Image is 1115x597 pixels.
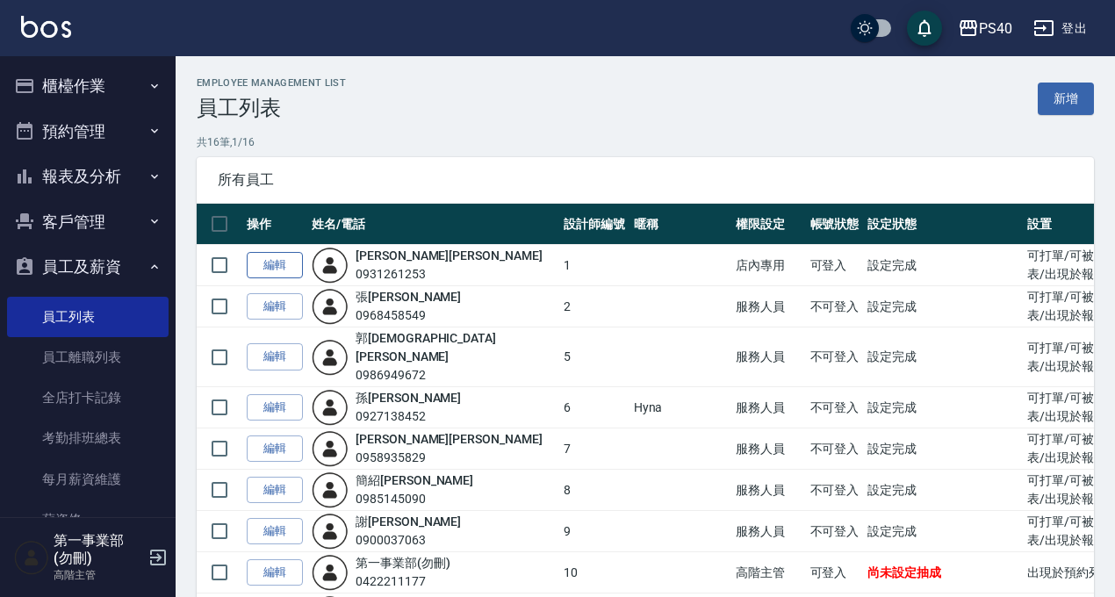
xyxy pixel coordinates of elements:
a: 謝[PERSON_NAME] [356,514,461,529]
button: 員工及薪資 [7,244,169,290]
a: 編輯 [247,477,303,504]
div: 0958935829 [356,449,543,467]
td: 不可登入 [806,387,864,428]
td: 服務人員 [731,286,806,327]
a: 簡紹[PERSON_NAME] [356,473,473,487]
td: 2 [559,286,629,327]
a: 編輯 [247,518,303,545]
td: 10 [559,552,629,593]
img: user-login-man-human-body-mobile-person-512.png [312,247,349,284]
p: 高階主管 [54,567,143,583]
td: 服務人員 [731,428,806,470]
td: 不可登入 [806,327,864,387]
td: 8 [559,470,629,511]
div: 0968458549 [356,306,461,325]
td: 不可登入 [806,511,864,552]
img: Person [14,540,49,575]
td: 設定完成 [863,245,1023,286]
a: 薪資條 [7,500,169,540]
img: user-login-man-human-body-mobile-person-512.png [312,288,349,325]
th: 操作 [242,204,307,245]
td: 服務人員 [731,511,806,552]
button: 櫃檯作業 [7,63,169,109]
td: 高階主管 [731,552,806,593]
td: 服務人員 [731,387,806,428]
td: 9 [559,511,629,552]
span: 所有員工 [218,171,1073,189]
img: user-login-man-human-body-mobile-person-512.png [312,430,349,467]
button: 報表及分析 [7,154,169,199]
div: PS40 [979,18,1012,40]
a: 考勤排班總表 [7,418,169,458]
th: 帳號狀態 [806,204,864,245]
td: 設定完成 [863,470,1023,511]
div: 0986949672 [356,366,555,385]
a: [PERSON_NAME][PERSON_NAME] [356,432,543,446]
a: 編輯 [247,559,303,586]
a: 編輯 [247,435,303,463]
button: 登出 [1026,12,1094,45]
td: 5 [559,327,629,387]
div: 0900037063 [356,531,461,550]
a: [PERSON_NAME][PERSON_NAME] [356,248,543,263]
img: user-login-man-human-body-mobile-person-512.png [312,513,349,550]
span: 尚未設定抽成 [867,565,941,579]
a: 孫[PERSON_NAME] [356,391,461,405]
th: 設計師編號 [559,204,629,245]
td: 可登入 [806,245,864,286]
a: 張[PERSON_NAME] [356,290,461,304]
button: 預約管理 [7,109,169,155]
td: 設定完成 [863,511,1023,552]
a: 編輯 [247,394,303,421]
img: user-login-man-human-body-mobile-person-512.png [312,554,349,591]
a: 編輯 [247,293,303,320]
td: 店內專用 [731,245,806,286]
a: 編輯 [247,252,303,279]
a: 每月薪資維護 [7,459,169,500]
td: 服務人員 [731,470,806,511]
td: 可登入 [806,552,864,593]
img: user-login-man-human-body-mobile-person-512.png [312,389,349,426]
img: Logo [21,16,71,38]
h2: Employee Management List [197,77,346,89]
button: 客戶管理 [7,199,169,245]
div: 0927138452 [356,407,461,426]
td: 設定完成 [863,428,1023,470]
th: 設定狀態 [863,204,1023,245]
div: 0985145090 [356,490,473,508]
td: 7 [559,428,629,470]
th: 姓名/電話 [307,204,559,245]
td: Hyna [629,387,731,428]
button: save [907,11,942,46]
img: user-login-man-human-body-mobile-person-512.png [312,339,349,376]
th: 暱稱 [629,204,731,245]
td: 不可登入 [806,470,864,511]
td: 服務人員 [731,327,806,387]
div: 0422211177 [356,572,450,591]
td: 設定完成 [863,327,1023,387]
th: 權限設定 [731,204,806,245]
h3: 員工列表 [197,96,346,120]
td: 設定完成 [863,387,1023,428]
a: 員工離職列表 [7,337,169,378]
img: user-login-man-human-body-mobile-person-512.png [312,471,349,508]
td: 不可登入 [806,286,864,327]
a: 編輯 [247,343,303,370]
a: 全店打卡記錄 [7,378,169,418]
a: 新增 [1038,83,1094,115]
td: 不可登入 [806,428,864,470]
a: 郭[DEMOGRAPHIC_DATA][PERSON_NAME] [356,331,496,363]
td: 1 [559,245,629,286]
td: 6 [559,387,629,428]
td: 設定完成 [863,286,1023,327]
a: 第一事業部(勿刪) [356,556,450,570]
h5: 第一事業部 (勿刪) [54,532,143,567]
div: 0931261253 [356,265,543,284]
p: 共 16 筆, 1 / 16 [197,134,1094,150]
a: 員工列表 [7,297,169,337]
button: PS40 [951,11,1019,47]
